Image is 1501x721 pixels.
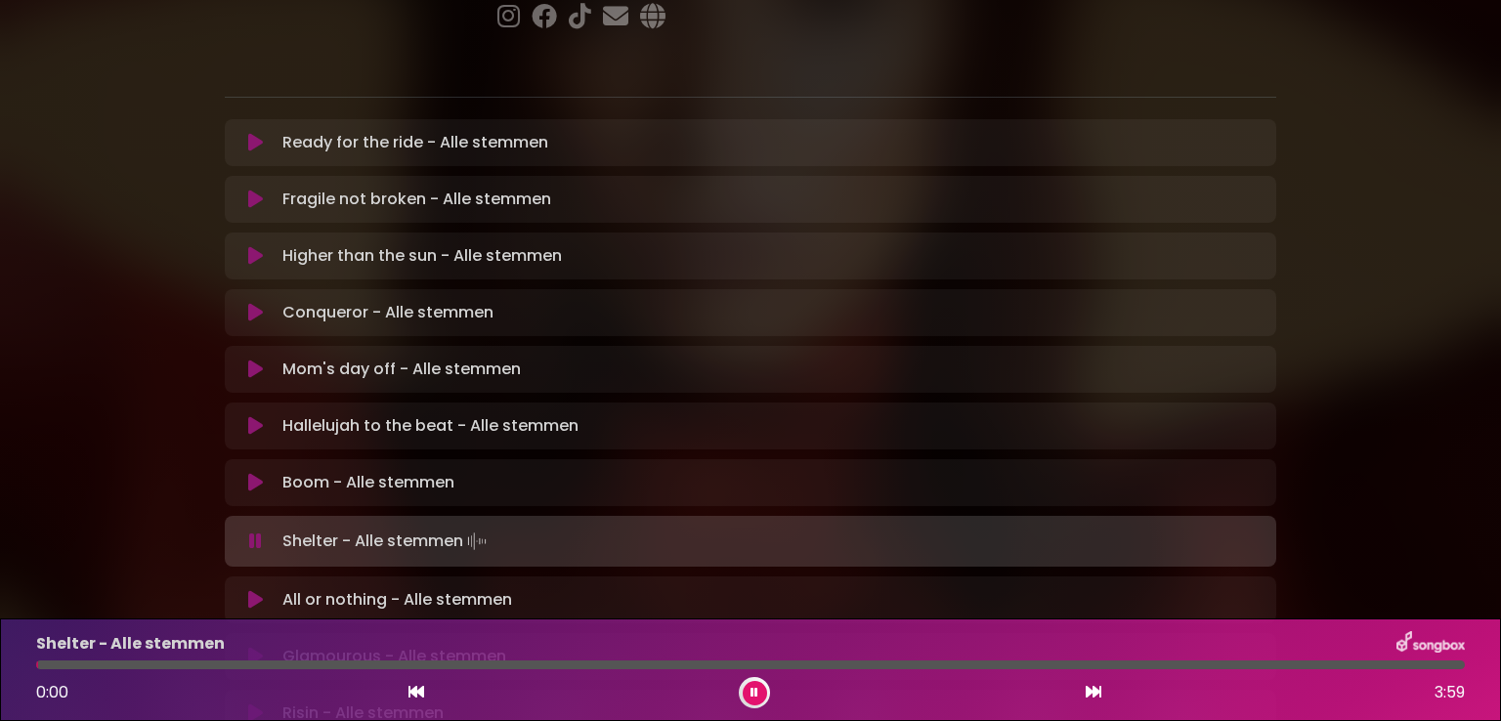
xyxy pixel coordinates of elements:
[282,188,551,211] p: Fragile not broken - Alle stemmen
[282,471,454,494] p: Boom - Alle stemmen
[282,358,521,381] p: Mom's day off - Alle stemmen
[282,244,562,268] p: Higher than the sun - Alle stemmen
[282,131,548,154] p: Ready for the ride - Alle stemmen
[36,632,225,656] p: Shelter - Alle stemmen
[1396,631,1465,657] img: songbox-logo-white.png
[36,681,68,703] span: 0:00
[1435,681,1465,704] span: 3:59
[282,301,493,324] p: Conqueror - Alle stemmen
[282,528,491,555] p: Shelter - Alle stemmen
[282,588,512,612] p: All or nothing - Alle stemmen
[463,528,491,555] img: waveform4.gif
[282,414,579,438] p: Hallelujah to the beat - Alle stemmen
